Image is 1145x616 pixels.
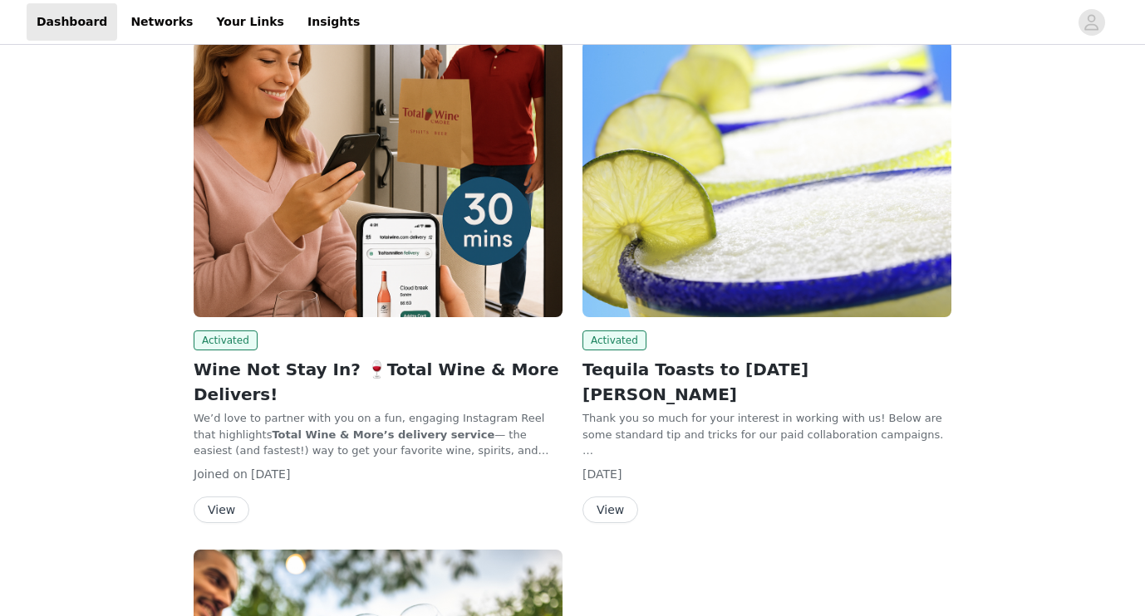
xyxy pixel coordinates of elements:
a: View [582,504,638,516]
a: Your Links [206,3,294,41]
div: avatar [1084,9,1099,36]
img: Total Wine & More [194,41,563,317]
p: We’d love to partner with you on a fun, engaging Instagram Reel that highlights — the easiest (an... [194,410,563,459]
span: [DATE] [251,467,290,481]
strong: Total Wine & More’s delivery service [272,428,494,441]
span: Activated [582,330,646,350]
h2: Tequila Toasts to [DATE][PERSON_NAME] [582,357,951,407]
span: Activated [194,330,258,350]
button: View [194,496,249,523]
h2: Wine Not Stay In? 🍷Total Wine & More Delivers! [194,357,563,407]
a: Dashboard [27,3,117,41]
a: Insights [297,3,370,41]
img: Total Wine & More [582,41,951,317]
a: View [194,504,249,516]
span: [DATE] [582,467,622,481]
span: Joined on [194,467,248,481]
button: View [582,496,638,523]
a: Networks [120,3,203,41]
p: Thank you so much for your interest in working with us! Below are some standard tip and tricks fo... [582,410,951,442]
